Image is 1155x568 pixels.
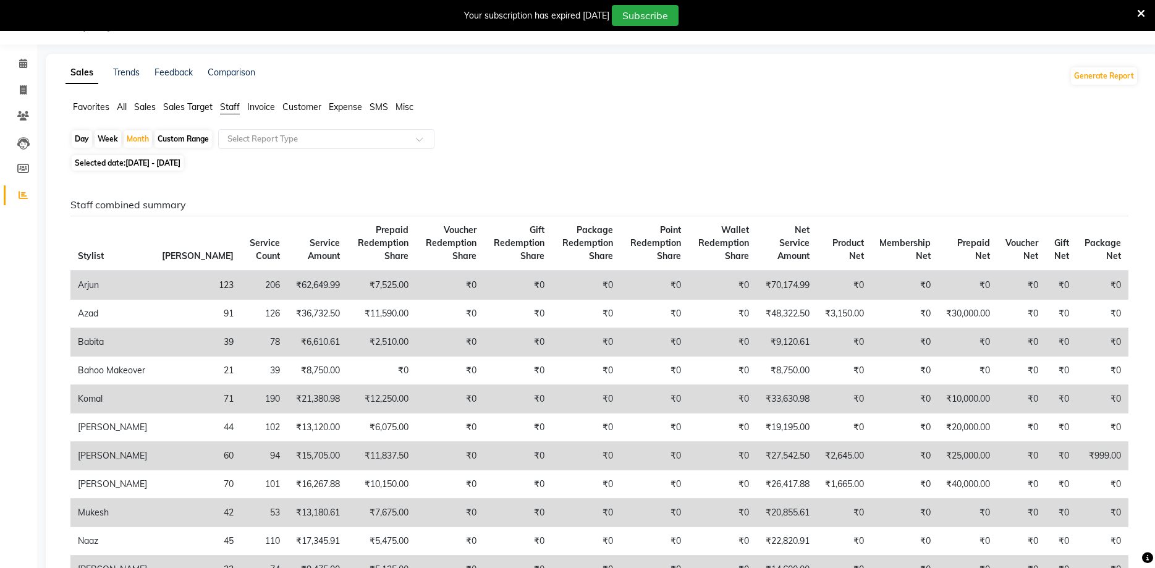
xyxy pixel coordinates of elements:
td: ₹0 [688,357,756,385]
span: Selected date: [72,155,184,171]
td: ₹0 [997,442,1046,470]
td: ₹0 [484,328,551,357]
span: Package Redemption Share [562,224,613,261]
td: ₹0 [416,413,484,442]
td: 102 [241,413,287,442]
td: ₹25,000.00 [938,442,997,470]
td: Babita [70,328,154,357]
td: ₹0 [688,499,756,527]
div: Month [124,130,152,148]
td: 45 [154,527,241,556]
td: ₹0 [416,442,484,470]
td: ₹0 [552,357,620,385]
td: ₹0 [817,271,871,300]
td: ₹0 [620,413,688,442]
td: ₹0 [416,499,484,527]
td: 101 [241,470,287,499]
td: ₹0 [620,527,688,556]
span: All [117,101,127,112]
td: ₹48,322.50 [756,300,817,328]
span: Membership Net [879,237,931,261]
td: ₹5,475.00 [347,527,416,556]
td: ₹2,645.00 [817,442,871,470]
td: ₹0 [347,357,416,385]
td: ₹0 [484,527,551,556]
td: ₹0 [688,328,756,357]
td: ₹11,837.50 [347,442,416,470]
td: ₹0 [997,357,1046,385]
td: 39 [154,328,241,357]
td: ₹0 [997,271,1046,300]
td: 110 [241,527,287,556]
h6: Staff combined summary [70,199,1128,211]
td: ₹0 [484,470,551,499]
td: ₹0 [1077,527,1128,556]
span: Point Redemption Share [630,224,681,261]
td: ₹0 [1077,499,1128,527]
td: ₹0 [416,300,484,328]
div: Day [72,130,92,148]
td: ₹0 [938,499,997,527]
td: ₹8,750.00 [756,357,817,385]
span: Favorites [73,101,109,112]
td: 39 [241,357,287,385]
td: ₹999.00 [1077,442,1128,470]
td: ₹0 [1077,300,1128,328]
td: Arjun [70,271,154,300]
td: ₹0 [1046,271,1076,300]
td: ₹0 [871,300,938,328]
td: [PERSON_NAME] [70,413,154,442]
td: ₹1,665.00 [817,470,871,499]
td: ₹0 [1046,470,1076,499]
td: ₹0 [1077,413,1128,442]
span: Service Amount [308,237,340,261]
td: ₹0 [871,442,938,470]
td: ₹0 [688,271,756,300]
td: ₹0 [1077,271,1128,300]
td: ₹21,380.98 [287,385,347,413]
td: ₹0 [552,385,620,413]
td: ₹0 [817,499,871,527]
a: Sales [66,62,98,84]
td: ₹27,542.50 [756,442,817,470]
td: ₹0 [871,527,938,556]
span: Prepaid Redemption Share [358,224,408,261]
td: ₹0 [1046,499,1076,527]
span: Invoice [247,101,275,112]
td: ₹26,417.88 [756,470,817,499]
td: ₹13,180.61 [287,499,347,527]
td: ₹20,000.00 [938,413,997,442]
td: ₹0 [997,300,1046,328]
td: ₹0 [871,499,938,527]
button: Generate Report [1071,67,1137,85]
td: ₹6,075.00 [347,413,416,442]
td: ₹0 [620,470,688,499]
td: ₹0 [938,527,997,556]
td: ₹0 [416,470,484,499]
td: ₹0 [620,300,688,328]
td: ₹0 [1046,300,1076,328]
td: ₹19,195.00 [756,413,817,442]
td: ₹0 [620,328,688,357]
td: 190 [241,385,287,413]
span: Service Count [250,237,280,261]
td: Komal [70,385,154,413]
td: ₹0 [871,328,938,357]
td: ₹0 [620,271,688,300]
td: ₹0 [416,527,484,556]
td: ₹0 [997,328,1046,357]
td: ₹0 [997,527,1046,556]
td: ₹0 [552,300,620,328]
td: ₹0 [552,527,620,556]
td: ₹0 [871,470,938,499]
td: ₹33,630.98 [756,385,817,413]
td: ₹9,120.61 [756,328,817,357]
td: ₹0 [416,385,484,413]
span: Package Net [1085,237,1121,261]
td: ₹70,174.99 [756,271,817,300]
button: Subscribe [612,5,679,26]
span: Voucher Net [1005,237,1038,261]
span: [PERSON_NAME] [162,250,234,261]
td: ₹0 [484,413,551,442]
span: Gift Net [1054,237,1069,261]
